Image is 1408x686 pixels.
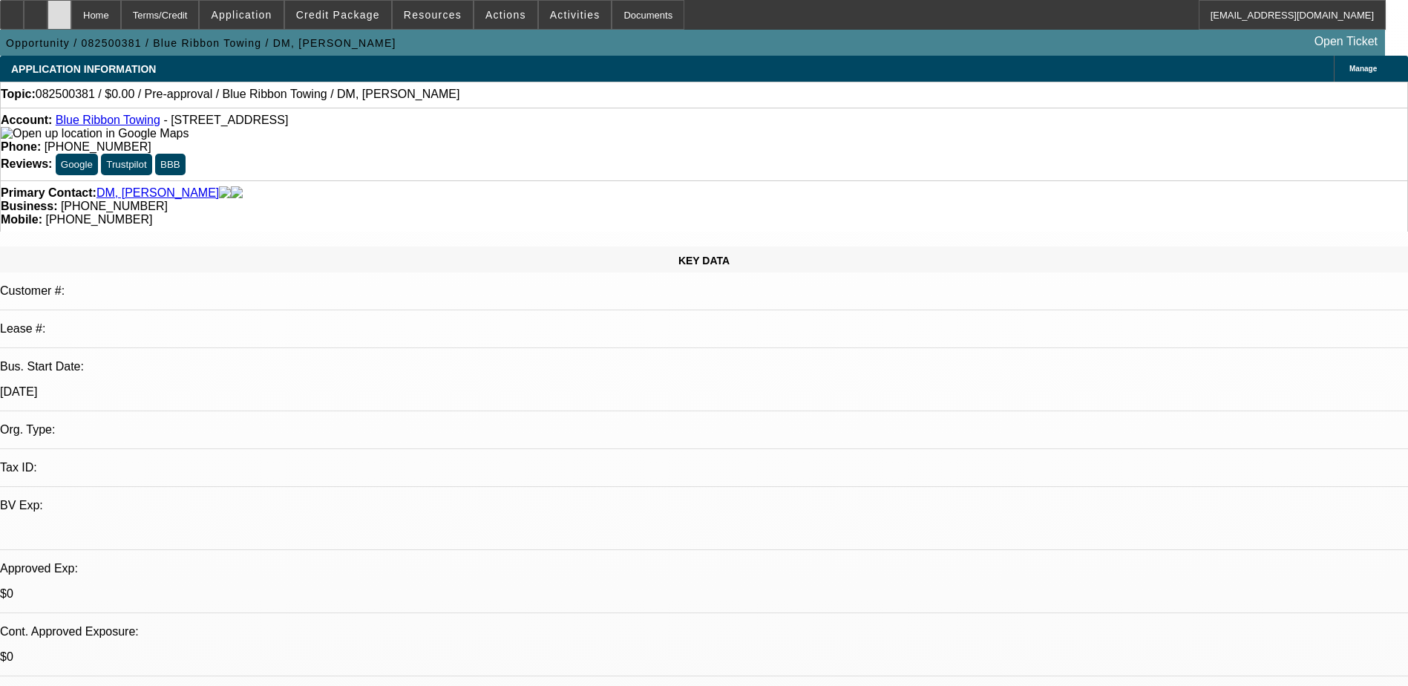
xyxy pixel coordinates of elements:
[101,154,151,175] button: Trustpilot
[56,154,98,175] button: Google
[61,200,168,212] span: [PHONE_NUMBER]
[1,200,57,212] strong: Business:
[1309,29,1384,54] a: Open Ticket
[45,213,152,226] span: [PHONE_NUMBER]
[219,186,231,200] img: facebook-icon.png
[163,114,288,126] span: - [STREET_ADDRESS]
[231,186,243,200] img: linkedin-icon.png
[1,88,36,101] strong: Topic:
[393,1,473,29] button: Resources
[1,157,52,170] strong: Reviews:
[485,9,526,21] span: Actions
[404,9,462,21] span: Resources
[285,1,391,29] button: Credit Package
[6,37,396,49] span: Opportunity / 082500381 / Blue Ribbon Towing / DM, [PERSON_NAME]
[1,127,189,140] img: Open up location in Google Maps
[474,1,537,29] button: Actions
[200,1,283,29] button: Application
[550,9,600,21] span: Activities
[678,255,730,267] span: KEY DATA
[1,186,96,200] strong: Primary Contact:
[45,140,151,153] span: [PHONE_NUMBER]
[1,114,52,126] strong: Account:
[1,213,42,226] strong: Mobile:
[296,9,380,21] span: Credit Package
[1,140,41,153] strong: Phone:
[155,154,186,175] button: BBB
[11,63,156,75] span: APPLICATION INFORMATION
[539,1,612,29] button: Activities
[1349,65,1377,73] span: Manage
[1,127,189,140] a: View Google Maps
[211,9,272,21] span: Application
[56,114,160,126] a: Blue Ribbon Towing
[36,88,460,101] span: 082500381 / $0.00 / Pre-approval / Blue Ribbon Towing / DM, [PERSON_NAME]
[96,186,219,200] a: DM, [PERSON_NAME]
